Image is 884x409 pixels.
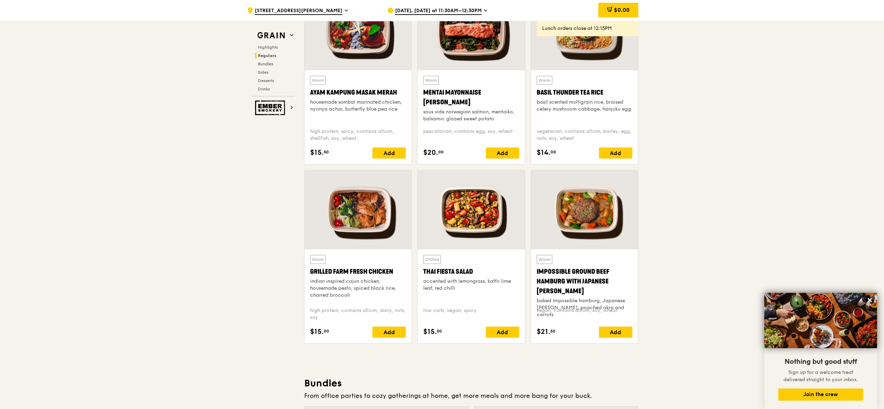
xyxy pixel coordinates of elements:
div: Thai Fiesta Salad [423,267,519,276]
span: Desserts [258,78,274,83]
div: high protein, contains allium, dairy, nuts, soy [310,307,406,321]
div: Warm [310,255,326,264]
img: Ember Smokery web logo [255,101,287,115]
div: Basil Thunder Tea Rice [537,88,632,97]
span: $14. [537,147,551,158]
div: housemade sambal marinated chicken, nyonya achar, butterfly blue pea rice [310,99,406,113]
span: $15. [310,327,324,337]
div: sous vide norwegian salmon, mentaiko, balsamic glazed sweet potato [423,109,519,122]
div: Add [486,327,519,338]
div: high protein, spicy, contains allium, shellfish, soy, wheat [310,128,406,142]
span: $15. [423,327,437,337]
span: Regulars [258,53,276,58]
div: From office parties to cozy gatherings at home, get more meals and more bang for your buck. [304,391,638,401]
span: Sign up for a welcome treat delivered straight to your inbox. [783,369,858,383]
div: pescatarian, contains egg, soy, wheat [423,128,519,142]
div: Impossible Ground Beef Hamburg with Japanese [PERSON_NAME] [537,267,632,296]
span: Drinks [258,87,270,91]
span: [STREET_ADDRESS][PERSON_NAME] [255,7,342,15]
div: Mentai Mayonnaise [PERSON_NAME] [423,88,519,107]
span: 00 [438,149,444,155]
span: Highlights [258,45,278,50]
div: low carb, vegan, spicy [423,307,519,321]
span: 00 [324,328,329,334]
div: Add [486,147,519,159]
div: Warm [423,76,439,85]
span: [DATE], [DATE] at 11:30AM–12:30PM [395,7,482,15]
span: Nothing but good stuff [784,358,857,366]
span: $0.00 [614,7,630,13]
h3: Bundles [304,377,638,390]
div: indian inspired cajun chicken, housemade pesto, spiced black rice, charred broccoli [310,278,406,299]
span: 50 [550,328,555,334]
div: Grilled Farm Fresh Chicken [310,267,406,276]
div: Warm [537,255,552,264]
button: Close [864,295,875,306]
div: vegan, contains allium, soy, wheat [537,307,632,321]
div: Warm [537,76,552,85]
div: accented with lemongrass, kaffir lime leaf, red chilli [423,278,519,292]
div: baked Impossible hamburg, Japanese [PERSON_NAME], poached okra and carrots [537,297,632,318]
div: Ayam Kampung Masak Merah [310,88,406,97]
span: $21. [537,327,550,337]
div: Add [599,327,632,338]
span: 00 [551,149,556,155]
span: 50 [324,149,329,155]
span: $20. [423,147,438,158]
button: Join the crew [778,388,863,401]
img: DSC07876-Edit02-Large.jpeg [764,293,877,348]
div: Add [372,147,406,159]
span: 50 [437,328,442,334]
span: $15. [310,147,324,158]
div: Add [599,147,632,159]
img: Grain web logo [255,29,287,42]
div: Warm [310,76,326,85]
div: Lunch orders close at 12:15PM [542,25,633,32]
div: basil scented multigrain rice, braised celery mushroom cabbage, hanjuku egg [537,99,632,113]
div: Chilled [423,255,441,264]
div: Add [372,327,406,338]
span: Sides [258,70,268,75]
span: Bundles [258,62,273,66]
div: vegetarian, contains allium, barley, egg, nuts, soy, wheat [537,128,632,142]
